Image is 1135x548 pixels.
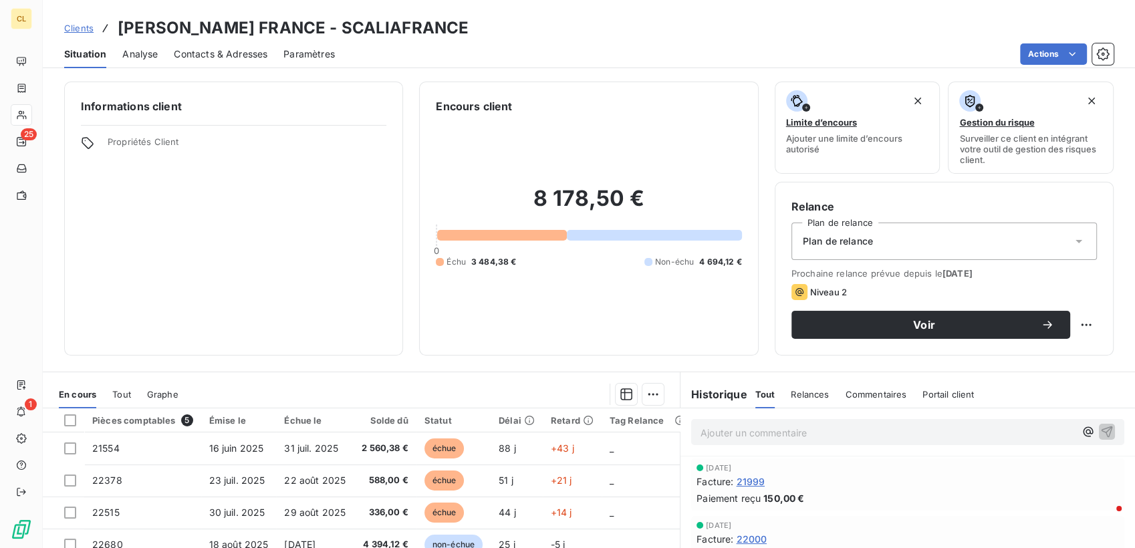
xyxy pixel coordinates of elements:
[424,415,483,426] div: Statut
[81,98,386,114] h6: Informations client
[803,235,873,248] span: Plan de relance
[791,389,829,400] span: Relances
[209,415,269,426] div: Émise le
[1020,43,1087,65] button: Actions
[21,128,37,140] span: 25
[59,389,96,400] span: En cours
[362,474,408,487] span: 588,00 €
[736,474,765,489] span: 21999
[436,98,512,114] h6: Encours client
[775,82,940,174] button: Limite d’encoursAjouter une limite d’encours autorisé
[424,470,465,491] span: échue
[209,507,265,518] span: 30 juil. 2025
[112,389,131,400] span: Tout
[499,507,516,518] span: 44 j
[284,415,346,426] div: Échue le
[64,47,106,61] span: Situation
[362,442,408,455] span: 2 560,38 €
[551,415,594,426] div: Retard
[763,491,804,505] span: 150,00 €
[736,532,767,546] span: 22000
[209,442,264,454] span: 16 juin 2025
[697,491,761,505] span: Paiement reçu
[64,21,94,35] a: Clients
[424,438,465,458] span: échue
[706,521,731,529] span: [DATE]
[209,474,265,486] span: 23 juil. 2025
[807,319,1041,330] span: Voir
[791,311,1070,339] button: Voir
[92,442,120,454] span: 21554
[680,386,747,402] h6: Historique
[959,117,1034,128] span: Gestion du risque
[610,507,614,518] span: _
[948,82,1114,174] button: Gestion du risqueSurveiller ce client en intégrant votre outil de gestion des risques client.
[786,117,857,128] span: Limite d’encours
[284,507,346,518] span: 29 août 2025
[706,464,731,472] span: [DATE]
[147,389,178,400] span: Graphe
[791,198,1097,215] h6: Relance
[434,245,439,256] span: 0
[697,474,733,489] span: Facture :
[284,442,338,454] span: 31 juil. 2025
[755,389,775,400] span: Tout
[959,133,1102,165] span: Surveiller ce client en intégrant votre outil de gestion des risques client.
[499,442,516,454] span: 88 j
[610,442,614,454] span: _
[655,256,694,268] span: Non-échu
[174,47,267,61] span: Contacts & Adresses
[551,507,572,518] span: +14 j
[424,503,465,523] span: échue
[11,8,32,29] div: CL
[362,506,408,519] span: 336,00 €
[118,16,469,40] h3: [PERSON_NAME] FRANCE - SCALIAFRANCE
[791,268,1097,279] span: Prochaine relance prévue depuis le
[499,415,535,426] div: Délai
[447,256,466,268] span: Échu
[11,519,32,540] img: Logo LeanPay
[610,415,680,426] div: Tag Relance
[942,268,973,279] span: [DATE]
[845,389,906,400] span: Commentaires
[551,442,574,454] span: +43 j
[283,47,335,61] span: Paramètres
[362,415,408,426] div: Solde dû
[92,414,193,426] div: Pièces comptables
[436,185,741,225] h2: 8 178,50 €
[499,474,513,486] span: 51 j
[551,474,572,486] span: +21 j
[64,23,94,33] span: Clients
[284,474,346,486] span: 22 août 2025
[610,474,614,486] span: _
[699,256,742,268] span: 4 694,12 €
[108,136,386,155] span: Propriétés Client
[922,389,974,400] span: Portail client
[122,47,158,61] span: Analyse
[786,133,929,154] span: Ajouter une limite d’encours autorisé
[92,507,120,518] span: 22515
[471,256,517,268] span: 3 484,38 €
[181,414,193,426] span: 5
[810,287,847,297] span: Niveau 2
[92,474,122,486] span: 22378
[697,532,733,546] span: Facture :
[1090,503,1122,535] iframe: Intercom live chat
[25,398,37,410] span: 1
